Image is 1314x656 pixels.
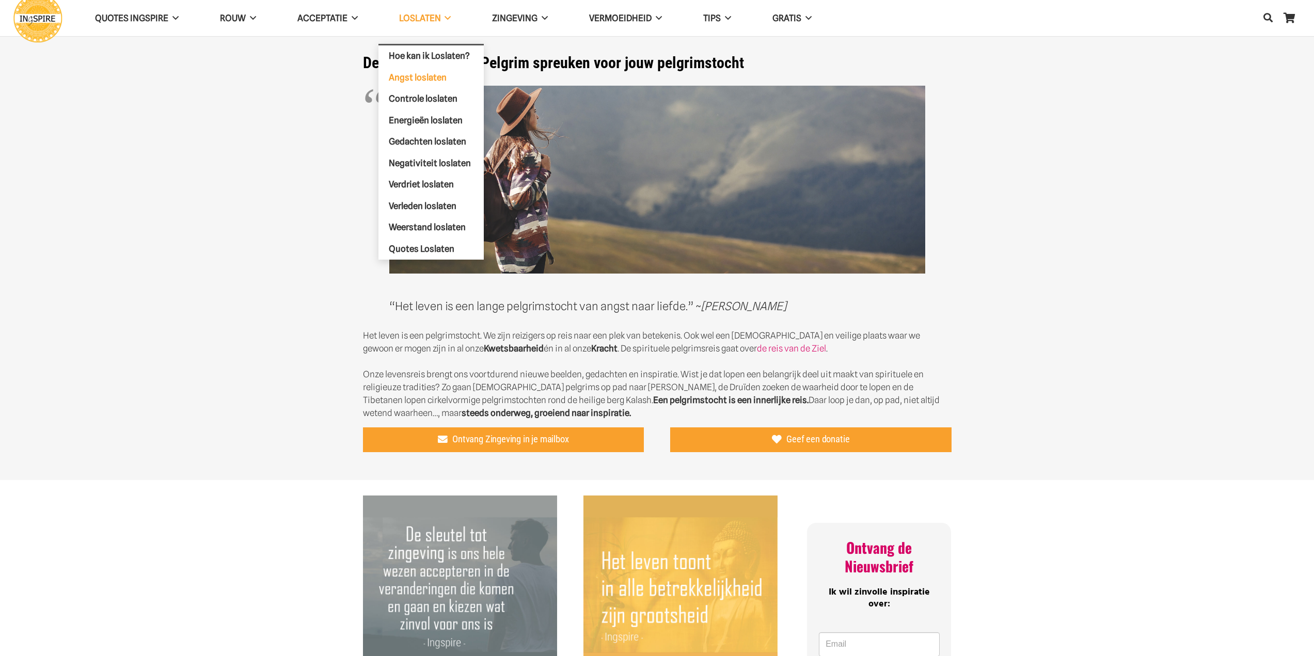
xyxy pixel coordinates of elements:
span: QUOTES INGSPIRE [95,13,168,23]
a: GRATIS [752,5,832,31]
strong: steeds onderweg, groeiend naar inspiratie. [462,408,631,418]
a: VERMOEIDHEID [568,5,683,31]
span: Gedachten loslaten [389,136,466,147]
span: Ik wil zinvolle inspiratie over: [829,585,930,612]
a: Loslaten [378,5,472,31]
span: Geef een donatie [786,434,849,445]
a: Verdriet loslaten [378,174,484,196]
span: ROUW [220,13,246,23]
p: Het leven is een pelgrimstocht. We zijn reizigers op reis naar een plek van betekenis. Ook wel ee... [363,329,952,355]
a: de reis van de Ziel [757,343,826,354]
a: Negativiteit loslaten [378,152,484,174]
span: Ontvang Zingeving in je mailbox [452,434,568,445]
strong: Kwetsbaarheid [484,343,544,354]
a: Verleden loslaten [378,195,484,217]
a: TIPS [683,5,752,31]
a: Acceptatie [277,5,378,31]
span: Hoe kan ik Loslaten? [389,51,470,61]
a: Controle loslaten [378,88,484,110]
a: Weerstand loslaten [378,217,484,238]
a: Zoeken [1258,6,1278,30]
img: Meer zingeving vinden op ingspire het zingevingsplatform [389,86,925,274]
a: Gedachten loslaten [378,131,484,153]
span: TIPS [703,13,721,23]
span: Acceptatie [297,13,347,23]
span: Verdriet loslaten [389,179,454,189]
strong: Kracht [591,343,618,354]
span: Negativiteit loslaten [389,157,471,168]
a: Quotes Loslaten [378,238,484,260]
span: Weerstand loslaten [389,222,466,232]
strong: Een pelgrimstocht is een innerlijke reis. [653,395,809,405]
a: Energieën loslaten [378,109,484,131]
em: [PERSON_NAME] [701,299,786,313]
h1: De Top 10 mooiste Pelgrim spreuken voor jouw pelgrimstocht [363,54,952,72]
a: Het leven toont in alle betrekkelijkheid zijn grootsheid – citaat van Ingspire [583,497,778,507]
span: Loslaten [399,13,441,23]
a: Geef een donatie [670,427,952,452]
a: QUOTES INGSPIRE [74,5,199,31]
a: Ontvang Zingeving in je mailbox [363,427,644,452]
a: Hoe kan ik Loslaten? [378,45,484,67]
p: Onze levensreis brengt ons voortdurend nieuwe beelden, gedachten en inspiratie. Wist je dat lopen... [363,368,952,420]
span: Verleden loslaten [389,200,456,211]
span: Angst loslaten [389,72,447,82]
span: Quotes Loslaten [389,243,454,253]
span: GRATIS [772,13,801,23]
a: ROUW [199,5,277,31]
p: “Het leven is een lange pelgrimstocht van angst naar liefde.” ~ [389,86,925,316]
span: Ontvang de Nieuwsbrief [845,537,913,577]
span: Zingeving [492,13,537,23]
span: VERMOEIDHEID [589,13,652,23]
a: De sleutel tot Zingeving is ons hele wezen accepteren in de veranderingen die komen en gaan [363,497,557,507]
span: Energieën loslaten [389,115,463,125]
a: Zingeving [471,5,568,31]
a: Angst loslaten [378,67,484,88]
span: Controle loslaten [389,93,457,104]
